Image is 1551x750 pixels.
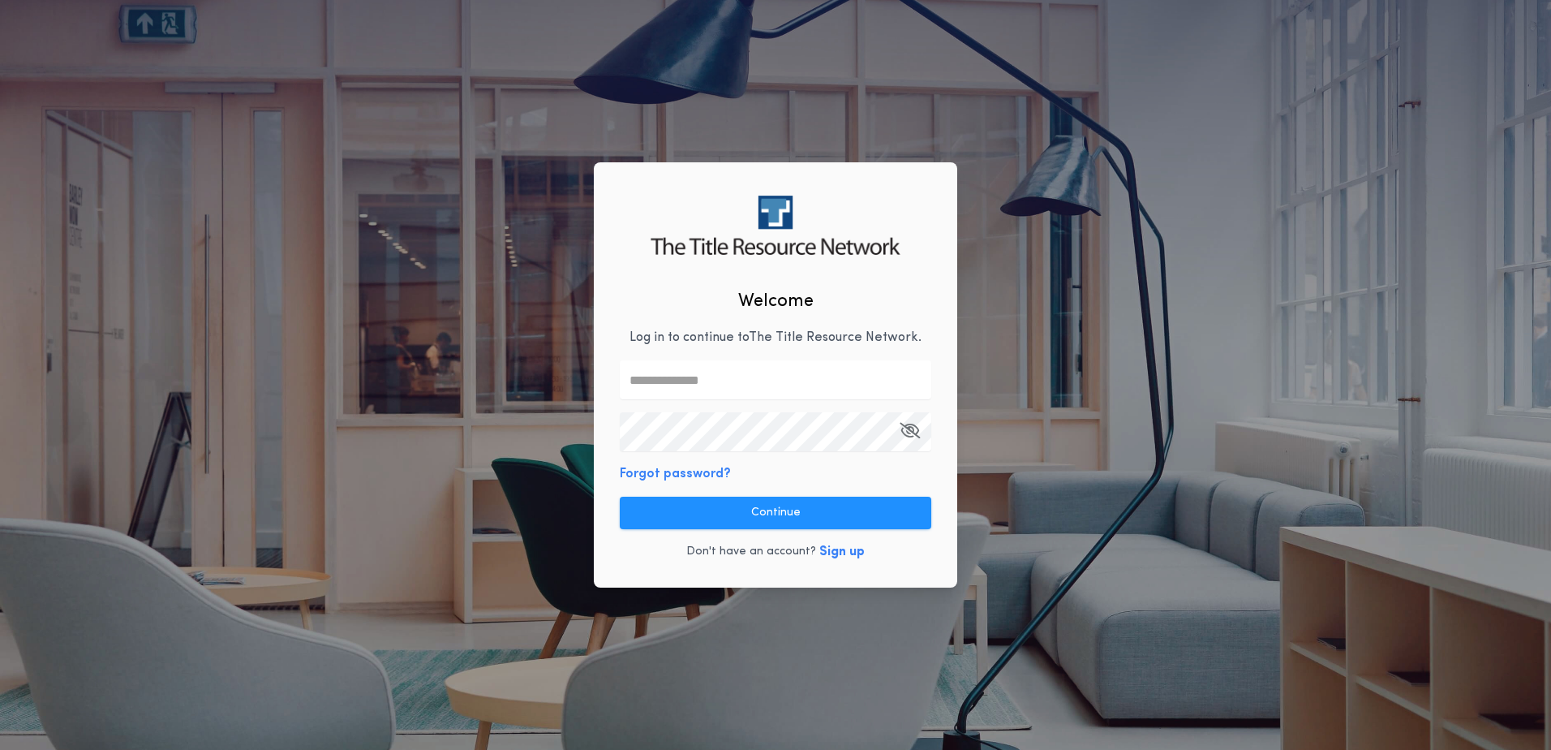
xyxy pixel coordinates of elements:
[738,288,814,315] h2: Welcome
[620,464,731,484] button: Forgot password?
[629,328,922,347] p: Log in to continue to The Title Resource Network .
[819,542,865,562] button: Sign up
[651,196,900,255] img: logo
[620,497,931,529] button: Continue
[686,544,816,560] p: Don't have an account?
